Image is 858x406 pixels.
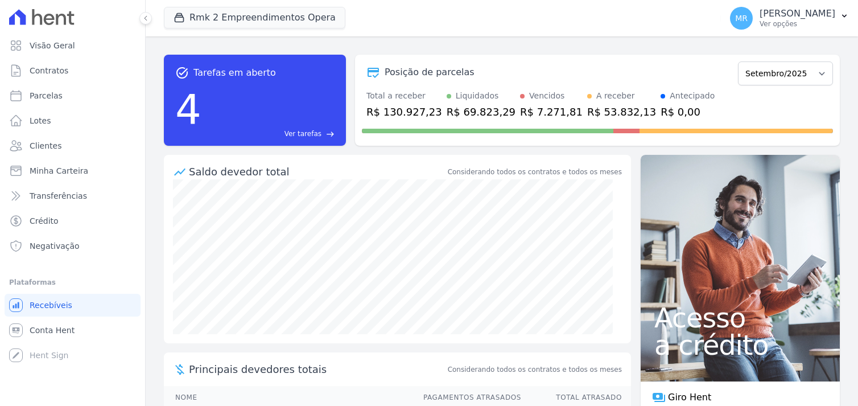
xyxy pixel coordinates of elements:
div: Antecipado [670,90,715,102]
div: Total a receber [366,90,442,102]
a: Contratos [5,59,141,82]
a: Conta Hent [5,319,141,342]
span: Clientes [30,140,61,151]
div: A receber [596,90,635,102]
a: Lotes [5,109,141,132]
div: Considerando todos os contratos e todos os meses [448,167,622,177]
button: MR [PERSON_NAME] Ver opções [721,2,858,34]
div: R$ 7.271,81 [520,104,583,120]
span: Lotes [30,115,51,126]
div: Saldo devedor total [189,164,445,179]
span: Principais devedores totais [189,362,445,377]
a: Recebíveis [5,294,141,317]
span: Recebíveis [30,300,72,311]
a: Visão Geral [5,34,141,57]
p: Ver opções [760,19,835,28]
span: Parcelas [30,90,63,101]
a: Crédito [5,210,141,232]
span: Conta Hent [30,325,75,336]
div: Posição de parcelas [385,65,475,79]
span: Ver tarefas [284,129,321,139]
div: 4 [175,80,201,139]
p: [PERSON_NAME] [760,8,835,19]
a: Ver tarefas east [206,129,335,139]
div: R$ 0,00 [661,104,715,120]
span: east [326,130,335,138]
a: Transferências [5,184,141,207]
a: Clientes [5,134,141,157]
a: Negativação [5,235,141,257]
span: Contratos [30,65,68,76]
div: Liquidados [456,90,499,102]
span: Considerando todos os contratos e todos os meses [448,364,622,375]
span: Acesso [654,304,826,331]
div: Plataformas [9,276,136,289]
a: Minha Carteira [5,159,141,182]
span: Tarefas em aberto [193,66,276,80]
span: Crédito [30,215,59,227]
span: Minha Carteira [30,165,88,177]
span: Transferências [30,190,87,202]
div: R$ 130.927,23 [366,104,442,120]
div: R$ 53.832,13 [587,104,656,120]
span: task_alt [175,66,189,80]
button: Rmk 2 Empreendimentos Opera [164,7,345,28]
div: R$ 69.823,29 [447,104,515,120]
span: MR [735,14,748,22]
div: Vencidos [529,90,564,102]
span: Giro Hent [668,391,711,404]
a: Parcelas [5,84,141,107]
span: Negativação [30,240,80,252]
span: a crédito [654,331,826,359]
span: Visão Geral [30,40,75,51]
